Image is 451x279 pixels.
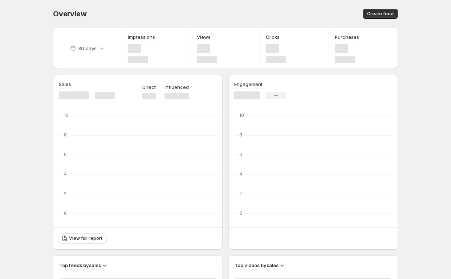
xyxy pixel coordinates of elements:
text: 6 [64,152,67,157]
span: Create feed [367,11,394,17]
h3: Engagement [234,81,263,88]
text: 2 [239,191,242,196]
span: View full report [69,235,102,241]
text: 8 [239,132,242,138]
text: 10 [239,112,244,118]
p: Direct [142,83,156,91]
p: Influenced [164,83,189,91]
text: 0 [64,210,67,216]
h3: Top feeds by sales [59,262,101,269]
h3: Purchases [335,33,359,41]
p: 30 days [78,45,97,52]
text: 6 [239,152,242,157]
button: Create feed [363,9,398,19]
text: 4 [239,171,242,177]
h3: Clicks [266,33,280,41]
text: 8 [64,132,67,138]
text: 2 [64,191,66,196]
span: Overview [53,9,86,18]
text: 10 [64,112,69,118]
h3: Top videos by sales [235,262,279,269]
text: 0 [239,210,242,216]
h3: Sales [59,81,71,88]
h3: Views [197,33,211,41]
h3: Impressions [128,33,155,41]
text: 4 [64,171,67,177]
a: View full report [59,233,107,243]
